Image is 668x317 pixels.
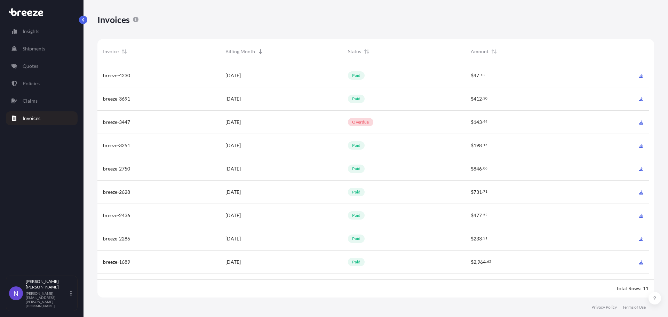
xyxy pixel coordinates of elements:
p: paid [352,166,360,172]
span: [DATE] [225,95,241,102]
span: [DATE] [225,72,241,79]
a: Privacy Policy [591,304,617,310]
span: 52 [483,214,487,216]
span: 233 [474,236,482,241]
span: 15 [483,144,487,146]
a: Quotes [6,59,78,73]
span: . [482,190,483,193]
span: . [482,167,483,169]
span: 44 [483,120,487,123]
p: Policies [23,80,40,87]
span: $ [471,120,474,125]
span: . [482,214,483,216]
button: Sort [490,47,498,56]
span: 2 [474,260,476,264]
span: . [486,260,487,263]
span: [DATE] [225,259,241,266]
span: [DATE] [225,189,241,196]
span: [DATE] [225,165,241,172]
span: $ [471,260,474,264]
a: Invoices [6,111,78,125]
p: [PERSON_NAME] [PERSON_NAME] [26,279,69,290]
a: Policies [6,77,78,90]
span: 30 [483,97,487,100]
p: paid [352,96,360,102]
button: Sort [120,47,128,56]
span: . [482,120,483,123]
span: . [482,97,483,100]
p: Quotes [23,63,38,70]
span: breeze-2286 [103,235,130,242]
span: 71 [483,190,487,193]
span: breeze-2750 [103,165,130,172]
span: 198 [474,143,482,148]
span: $ [471,213,474,218]
button: Sort [256,47,265,56]
a: Claims [6,94,78,108]
span: 06 [483,167,487,169]
span: 964 [477,260,486,264]
span: 47 [474,73,479,78]
p: paid [352,143,360,148]
span: 477 [474,213,482,218]
span: 846 [474,166,482,171]
span: Status [348,48,361,55]
p: Invoices [97,14,130,25]
span: breeze-4230 [103,72,130,79]
span: breeze-3691 [103,95,130,102]
span: N [14,290,18,297]
span: [DATE] [225,212,241,219]
p: Claims [23,97,38,104]
span: 65 [487,260,491,263]
span: $ [471,96,474,101]
p: overdue [352,119,369,125]
span: breeze-3251 [103,142,130,149]
span: . [482,144,483,146]
span: 143 [474,120,482,125]
span: $ [471,166,474,171]
p: [PERSON_NAME][EMAIL_ADDRESS][PERSON_NAME][DOMAIN_NAME] [26,291,69,308]
a: Shipments [6,42,78,56]
a: Insights [6,24,78,38]
button: Sort [363,47,371,56]
span: Amount [471,48,488,55]
p: Invoices [23,115,40,122]
span: breeze-2436 [103,212,130,219]
p: paid [352,236,360,241]
span: 13 [480,74,485,76]
span: Invoice [103,48,119,55]
p: paid [352,213,360,218]
span: $ [471,236,474,241]
span: 731 [474,190,482,195]
p: Insights [23,28,39,35]
div: Actions [588,39,649,64]
span: breeze-2628 [103,189,130,196]
span: [DATE] [225,235,241,242]
span: Billing Month [225,48,255,55]
span: . [482,237,483,239]
span: [DATE] [225,142,241,149]
span: $ [471,190,474,195]
p: paid [352,259,360,265]
span: 31 [483,237,487,239]
span: $ [471,73,474,78]
a: Terms of Use [622,304,646,310]
p: Shipments [23,45,45,52]
span: $ [471,143,474,148]
span: [DATE] [225,119,241,126]
span: , [476,260,477,264]
p: paid [352,189,360,195]
p: paid [352,73,360,78]
span: 412 [474,96,482,101]
div: Total Rows: 11 [616,285,649,292]
span: breeze-1689 [103,259,130,266]
span: breeze-3447 [103,119,130,126]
